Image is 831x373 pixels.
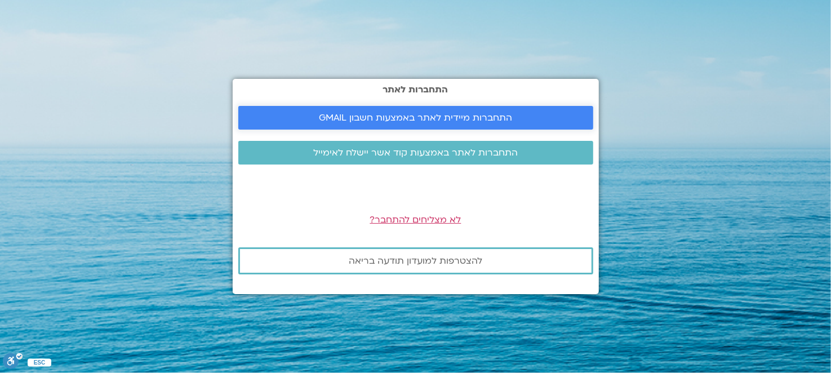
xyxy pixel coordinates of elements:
a: התחברות מיידית לאתר באמצעות חשבון GMAIL [238,106,593,130]
span: להצטרפות למועדון תודעה בריאה [349,256,482,266]
h2: התחברות לאתר [238,85,593,95]
a: להצטרפות למועדון תודעה בריאה [238,247,593,274]
span: התחברות לאתר באמצעות קוד אשר יישלח לאימייל [313,148,518,158]
a: התחברות לאתר באמצעות קוד אשר יישלח לאימייל [238,141,593,165]
span: התחברות מיידית לאתר באמצעות חשבון GMAIL [319,113,512,123]
a: לא מצליחים להתחבר? [370,214,461,226]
